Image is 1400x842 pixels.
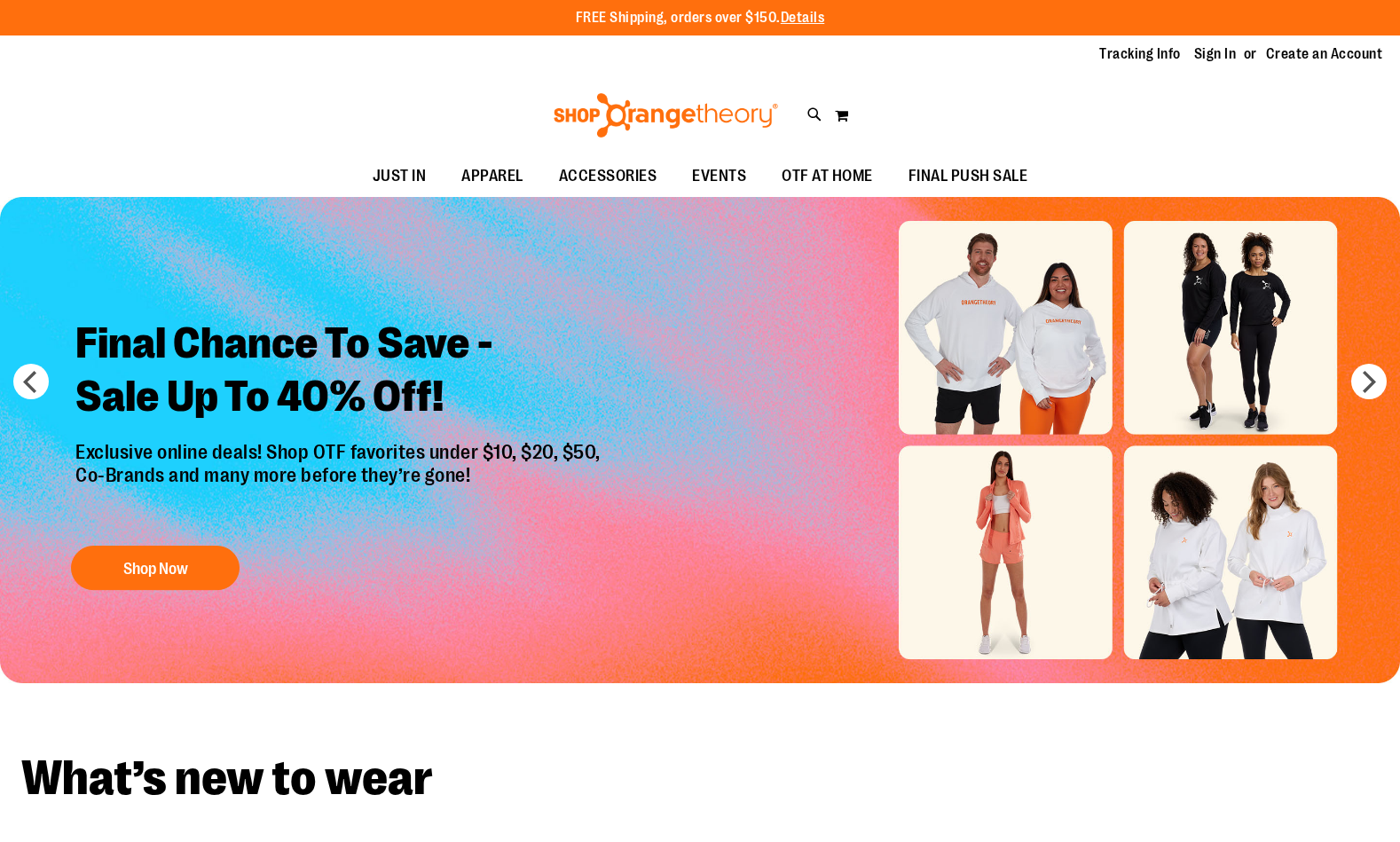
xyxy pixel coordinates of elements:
a: EVENTS [674,156,764,197]
p: FREE Shipping, orders over $150. [576,8,825,28]
img: Shop Orangetheory [551,93,781,138]
a: Final Chance To Save -Sale Up To 40% Off! Exclusive online deals! Shop OTF favorites under $10, $... [62,303,618,599]
a: ACCESSORIES [541,156,675,197]
button: Shop Now [71,546,240,590]
a: JUST IN [355,156,444,197]
h2: What’s new to wear [21,754,1379,803]
a: FINAL PUSH SALE [891,156,1046,197]
span: OTF AT HOME [782,156,873,196]
h2: Final Chance To Save - Sale Up To 40% Off! [62,303,618,441]
span: APPAREL [461,156,523,196]
a: Sign In [1194,44,1237,64]
a: Details [781,10,825,26]
a: OTF AT HOME [764,156,891,197]
p: Exclusive online deals! Shop OTF favorites under $10, $20, $50, Co-Brands and many more before th... [62,441,618,528]
span: ACCESSORIES [559,156,657,196]
span: FINAL PUSH SALE [908,156,1028,196]
button: next [1351,364,1387,399]
span: EVENTS [692,156,746,196]
a: APPAREL [444,156,541,197]
span: JUST IN [373,156,427,196]
button: prev [13,364,49,399]
a: Tracking Info [1099,44,1181,64]
a: Create an Account [1266,44,1383,64]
